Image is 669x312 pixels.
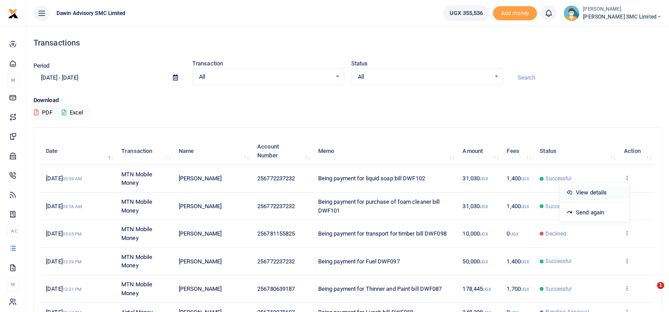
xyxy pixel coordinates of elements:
img: profile-user [564,5,579,21]
th: Transaction: activate to sort column ascending [117,137,174,165]
span: Declined [545,230,566,238]
small: 09:59 AM [63,176,83,181]
label: Transaction [192,59,223,68]
th: Date: activate to sort column descending [41,137,117,165]
li: Ac [7,224,19,238]
span: [PERSON_NAME] [179,203,222,209]
label: Period [34,61,50,70]
span: 50,000 [462,258,488,265]
th: Name: activate to sort column ascending [174,137,252,165]
span: 31,030 [462,175,488,182]
span: Add money [493,6,537,21]
small: UGX [521,176,529,181]
span: 1,700 [507,285,529,292]
span: 256772237232 [257,258,295,265]
small: UGX [480,259,488,264]
th: Account Number: activate to sort column ascending [252,137,313,165]
span: [PERSON_NAME] [179,258,222,265]
span: All [358,72,490,81]
span: 1 [657,282,664,289]
small: UGX [521,204,529,209]
li: M [7,277,19,292]
span: [DATE] [46,175,82,182]
span: 31,030 [462,203,488,209]
li: M [7,73,19,88]
span: MTN Mobile Money [121,254,152,269]
span: Successful [545,175,571,183]
span: 1,400 [507,258,529,265]
small: UGX [480,176,488,181]
span: Dawin Advisory SMC Limited [53,9,129,17]
button: PDF [34,105,53,120]
th: Action: activate to sort column ascending [619,137,654,165]
small: UGX [480,232,488,236]
span: 1,400 [507,203,529,209]
span: Being payment for Thinner and Paint bill DWF087 [318,285,442,292]
span: 10,000 [462,230,488,237]
small: UGX [521,287,529,292]
a: UGX 355,536 [443,5,489,21]
li: Wallet ballance [440,5,493,21]
input: Search [510,70,662,85]
input: select period [34,70,166,85]
a: logo-small logo-large logo-large [8,10,19,16]
span: Being payment for purchase of foam cleaner bill DWF101 [318,198,440,214]
th: Status: activate to sort column ascending [535,137,619,165]
small: UGX [521,259,529,264]
th: Amount: activate to sort column ascending [458,137,502,165]
span: [DATE] [46,285,82,292]
small: UGX [483,287,491,292]
small: 03:59 PM [63,259,82,264]
p: Download [34,96,662,105]
small: [PERSON_NAME] [583,6,662,13]
span: MTN Mobile Money [121,198,152,214]
small: 09:56 AM [63,204,83,209]
span: [PERSON_NAME] [179,175,222,182]
span: MTN Mobile Money [121,226,152,241]
span: Successful [545,202,571,210]
a: Send again [560,206,629,219]
span: [DATE] [46,203,82,209]
h4: Transactions [34,38,662,48]
iframe: Intercom live chat [639,282,660,303]
span: [PERSON_NAME] [179,230,222,237]
th: Memo: activate to sort column ascending [313,137,458,165]
span: UGX 355,536 [450,9,483,18]
span: [DATE] [46,258,82,265]
a: Add money [493,9,537,16]
span: 178,445 [462,285,491,292]
li: Toup your wallet [493,6,537,21]
span: MTN Mobile Money [121,171,152,186]
small: UGX [510,232,519,236]
span: [DATE] [46,230,82,237]
a: View details [560,186,629,199]
span: 256772237232 [257,175,295,182]
span: Being payment for liquid soap bill DWF102 [318,175,425,182]
span: Being payment for Fuel DWF097 [318,258,400,265]
span: 256772237232 [257,203,295,209]
span: All [199,72,331,81]
span: Successful [545,257,571,265]
span: 0 [507,230,518,237]
span: 256781155825 [257,230,295,237]
span: [PERSON_NAME] [179,285,222,292]
label: Status [351,59,368,68]
button: Excel [54,105,90,120]
span: 1,400 [507,175,529,182]
span: MTN Mobile Money [121,281,152,297]
small: 05:05 PM [63,232,82,236]
span: [PERSON_NAME] SMC Limited [583,13,662,21]
span: Being payment for transport for timber bill DWF098 [318,230,447,237]
span: 256780639187 [257,285,295,292]
span: Successful [545,285,571,293]
a: profile-user [PERSON_NAME] [PERSON_NAME] SMC Limited [564,5,662,21]
th: Fees: activate to sort column ascending [502,137,535,165]
small: 12:21 PM [63,287,82,292]
img: logo-small [8,8,19,19]
small: UGX [480,204,488,209]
